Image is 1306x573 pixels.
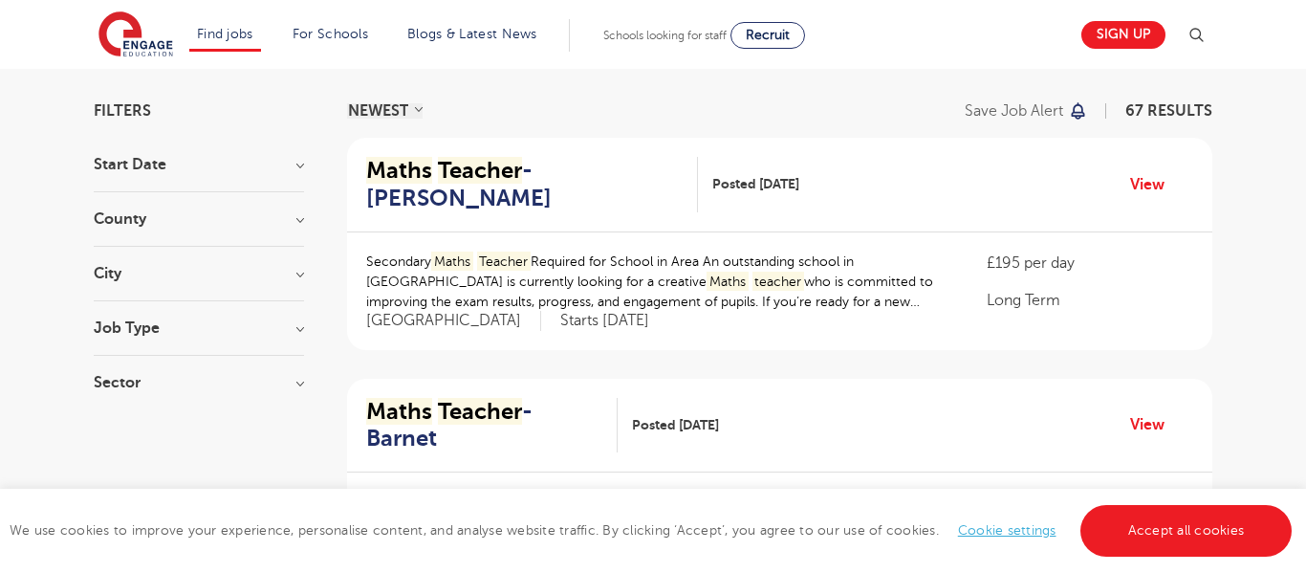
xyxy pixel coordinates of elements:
[712,174,799,194] span: Posted [DATE]
[94,266,304,281] h3: City
[1130,172,1179,197] a: View
[366,311,541,331] span: [GEOGRAPHIC_DATA]
[1080,505,1293,557] a: Accept all cookies
[438,157,522,184] mark: Teacher
[94,157,304,172] h3: Start Date
[407,27,537,41] a: Blogs & Latest News
[438,398,522,425] mark: Teacher
[707,272,749,292] mark: Maths
[366,157,683,212] h2: - [PERSON_NAME]
[366,398,602,453] h2: - Barnet
[987,252,1193,275] p: £195 per day
[477,252,532,272] mark: Teacher
[366,398,432,425] mark: Maths
[431,252,473,272] mark: Maths
[366,157,698,212] a: Maths Teacher- [PERSON_NAME]
[730,22,805,49] a: Recruit
[98,11,173,59] img: Engage Education
[1125,102,1212,120] span: 67 RESULTS
[94,211,304,227] h3: County
[1130,412,1179,437] a: View
[94,320,304,336] h3: Job Type
[965,103,1063,119] p: Save job alert
[366,398,618,453] a: Maths Teacher- Barnet
[94,375,304,390] h3: Sector
[366,157,432,184] mark: Maths
[603,29,727,42] span: Schools looking for staff
[752,272,805,292] mark: teacher
[987,289,1193,312] p: Long Term
[1081,21,1165,49] a: Sign up
[197,27,253,41] a: Find jobs
[958,523,1056,538] a: Cookie settings
[94,103,151,119] span: Filters
[632,415,719,435] span: Posted [DATE]
[560,311,649,331] p: Starts [DATE]
[293,27,368,41] a: For Schools
[746,28,790,42] span: Recruit
[366,252,948,312] p: Secondary Required for School in Area An outstanding school in [GEOGRAPHIC_DATA] is currently loo...
[10,523,1296,538] span: We use cookies to improve your experience, personalise content, and analyse website traffic. By c...
[965,103,1088,119] button: Save job alert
